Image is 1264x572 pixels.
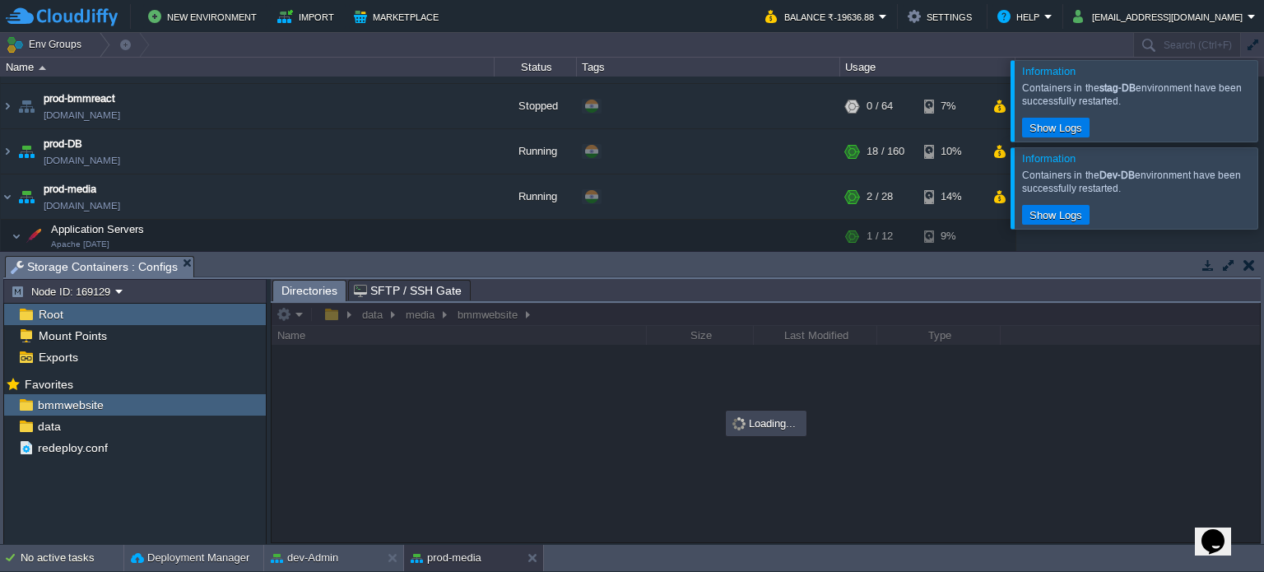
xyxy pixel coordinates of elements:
[271,550,338,566] button: dev-Admin
[1,174,14,219] img: AMDAwAAAACH5BAEAAAAALAAAAAABAAEAAAICRAEAOw==
[908,7,977,26] button: Settings
[49,223,146,235] a: Application ServersApache [DATE]
[2,58,494,77] div: Name
[35,419,63,434] a: data
[6,7,118,27] img: CloudJiffy
[35,398,106,412] a: bmmwebsite
[924,220,978,253] div: 9%
[12,220,21,253] img: AMDAwAAAACH5BAEAAAAALAAAAAABAAEAAAICRAEAOw==
[277,7,339,26] button: Import
[1022,81,1253,108] div: Containers in the environment have been successfully restarted.
[44,181,96,198] a: prod-media
[35,350,81,365] a: Exports
[51,239,109,249] span: Apache [DATE]
[1022,169,1253,195] div: Containers in the environment have been successfully restarted.
[495,58,576,77] div: Status
[867,220,893,253] div: 1 / 12
[411,550,481,566] button: prod-media
[354,281,462,300] span: SFTP / SSH Gate
[39,66,46,70] img: AMDAwAAAACH5BAEAAAAALAAAAAABAAEAAAICRAEAOw==
[1099,170,1135,181] b: Dev-DB
[49,222,146,236] span: Application Servers
[15,84,38,128] img: AMDAwAAAACH5BAEAAAAALAAAAAABAAEAAAICRAEAOw==
[6,33,87,56] button: Env Groups
[1073,7,1248,26] button: [EMAIL_ADDRESS][DOMAIN_NAME]
[44,91,115,107] a: prod-bmmreact
[1,129,14,174] img: AMDAwAAAACH5BAEAAAAALAAAAAABAAEAAAICRAEAOw==
[35,328,109,343] a: Mount Points
[35,307,66,322] a: Root
[44,107,120,123] span: [DOMAIN_NAME]
[148,7,262,26] button: New Environment
[35,440,110,455] a: redeploy.conf
[727,412,805,435] div: Loading...
[15,129,38,174] img: AMDAwAAAACH5BAEAAAAALAAAAAABAAEAAAICRAEAOw==
[354,7,444,26] button: Marketplace
[21,545,123,571] div: No active tasks
[495,129,577,174] div: Running
[997,7,1044,26] button: Help
[281,281,337,301] span: Directories
[867,84,893,128] div: 0 / 64
[1195,506,1248,556] iframe: chat widget
[495,84,577,128] div: Stopped
[1025,120,1087,135] button: Show Logs
[44,136,82,152] a: prod-DB
[924,174,978,219] div: 14%
[1022,152,1076,165] span: Information
[495,174,577,219] div: Running
[924,129,978,174] div: 10%
[1099,82,1136,94] b: stag-DB
[1022,65,1076,77] span: Information
[1,84,14,128] img: AMDAwAAAACH5BAEAAAAALAAAAAABAAEAAAICRAEAOw==
[867,129,904,174] div: 18 / 160
[765,7,879,26] button: Balance ₹-19636.88
[21,378,76,391] a: Favorites
[15,174,38,219] img: AMDAwAAAACH5BAEAAAAALAAAAAABAAEAAAICRAEAOw==
[131,550,249,566] button: Deployment Manager
[924,84,978,128] div: 7%
[11,284,115,299] button: Node ID: 169129
[578,58,839,77] div: Tags
[867,174,893,219] div: 2 / 28
[11,257,178,277] span: Storage Containers : Configs
[44,152,120,169] span: [DOMAIN_NAME]
[1025,207,1087,222] button: Show Logs
[22,220,45,253] img: AMDAwAAAACH5BAEAAAAALAAAAAABAAEAAAICRAEAOw==
[44,198,120,214] a: [DOMAIN_NAME]
[21,377,76,392] span: Favorites
[841,58,1015,77] div: Usage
